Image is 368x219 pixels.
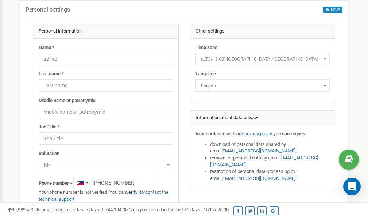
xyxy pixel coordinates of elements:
[39,106,173,118] input: Middle name or patronymic
[190,111,335,125] div: Information about data privacy
[221,175,295,181] a: [EMAIL_ADDRESS][DOMAIN_NAME]
[39,97,96,104] label: Middle name or patronymic
[210,141,330,155] li: download of personal data shared by email ,
[198,81,327,91] span: English
[129,207,229,212] span: Calls processed in the last 30 days :
[221,148,295,154] a: [EMAIL_ADDRESS][DOMAIN_NAME]
[323,7,342,13] button: HELP
[30,207,128,212] span: Calls processed in the last 7 days :
[101,207,128,212] u: 1 744 194,00
[41,160,170,170] span: Mr.
[198,54,327,64] span: (UTC-11:00) Pacific/Midway
[202,207,229,212] u: 7 596 625,00
[39,79,173,92] input: Last name
[39,189,168,202] a: contact the technical support
[39,150,59,157] label: Salutation
[244,131,272,136] a: privacy policy
[39,189,173,203] p: Your phone number is not verified. You can or
[273,131,308,136] strong: you can request:
[7,207,29,212] span: 99,989%
[74,177,90,189] div: Telephone country code
[195,44,217,51] label: Time zone
[195,53,330,65] span: (UTC-11:00) Pacific/Midway
[33,24,178,39] div: Personal information
[126,189,141,195] a: verify it
[343,178,361,195] div: Open Intercom Messenger
[73,177,160,189] input: +1-800-555-55-55
[39,159,173,171] span: Mr.
[39,53,173,65] input: Name
[39,124,60,131] label: Job Title *
[26,7,70,13] h5: Personal settings
[195,71,216,78] label: Language
[39,132,173,145] input: Job Title
[39,44,54,51] label: Name *
[210,155,318,167] a: [EMAIL_ADDRESS][DOMAIN_NAME]
[39,180,72,187] label: Phone number *
[190,24,335,39] div: Other settings
[210,168,330,182] li: restriction of personal data processing by email .
[195,79,330,92] span: English
[210,155,330,168] li: removal of personal data by email ,
[195,131,243,136] strong: In accordance with our
[39,71,64,78] label: Last name *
